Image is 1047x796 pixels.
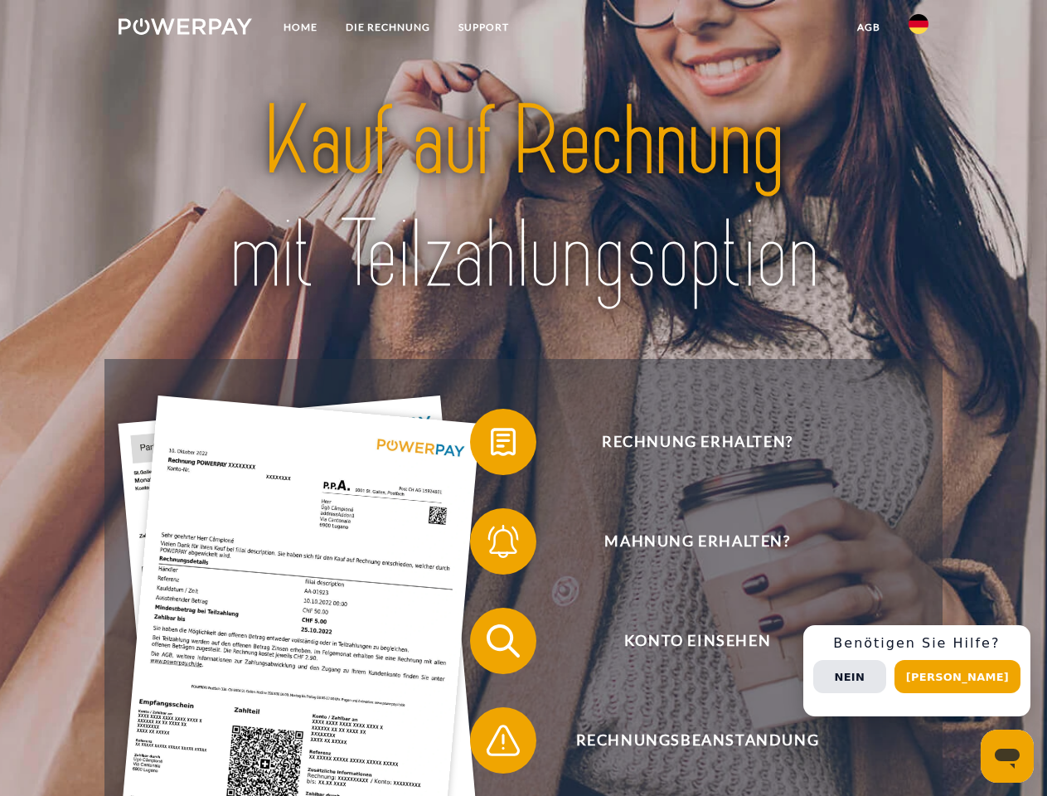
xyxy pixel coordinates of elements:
button: Mahnung erhalten? [470,508,901,575]
img: qb_warning.svg [482,720,524,761]
img: logo-powerpay-white.svg [119,18,252,35]
button: [PERSON_NAME] [894,660,1020,693]
a: DIE RECHNUNG [332,12,444,42]
button: Rechnungsbeanstandung [470,707,901,774]
img: qb_search.svg [482,620,524,662]
h3: Benötigen Sie Hilfe? [813,635,1020,652]
img: qb_bill.svg [482,421,524,463]
span: Konto einsehen [494,608,900,674]
span: Rechnung erhalten? [494,409,900,475]
div: Schnellhilfe [803,625,1030,716]
img: title-powerpay_de.svg [158,80,889,318]
img: de [909,14,928,34]
a: agb [843,12,894,42]
img: qb_bell.svg [482,521,524,562]
a: Home [269,12,332,42]
iframe: Schaltfläche zum Öffnen des Messaging-Fensters [981,730,1034,783]
span: Mahnung erhalten? [494,508,900,575]
button: Nein [813,660,886,693]
a: SUPPORT [444,12,523,42]
button: Rechnung erhalten? [470,409,901,475]
button: Konto einsehen [470,608,901,674]
span: Rechnungsbeanstandung [494,707,900,774]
